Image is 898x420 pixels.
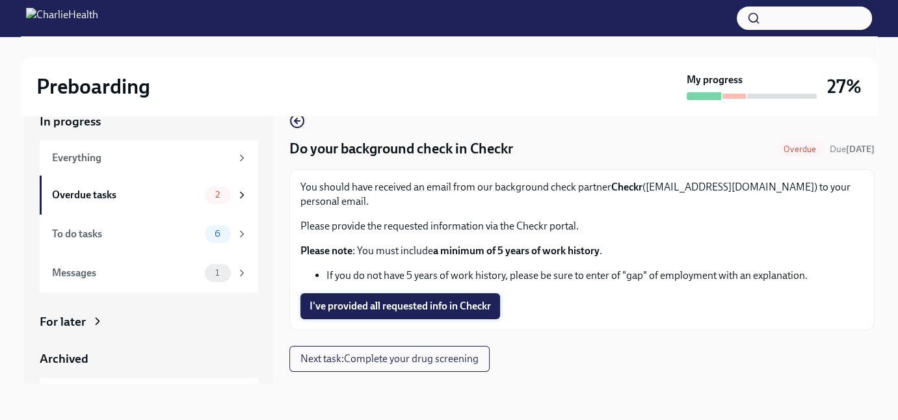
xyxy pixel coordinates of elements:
span: I've provided all requested info in Checkr [310,300,491,313]
a: Overdue tasks2 [40,176,258,215]
h2: Preboarding [36,73,150,99]
p: You should have received an email from our background check partner ([EMAIL_ADDRESS][DOMAIN_NAME]... [300,180,864,209]
a: Messages1 [40,254,258,293]
a: Everything [40,140,258,176]
a: In progress [40,113,258,130]
p: Please provide the requested information via the Checkr portal. [300,219,864,233]
strong: [DATE] [846,144,875,155]
span: 1 [207,268,227,278]
p: : You must include . [300,244,864,258]
strong: Checkr [611,181,642,193]
h3: 27% [827,75,862,98]
a: To do tasks6 [40,215,258,254]
strong: My progress [687,73,743,87]
span: Due [830,144,875,155]
span: 2 [207,190,228,200]
button: I've provided all requested info in Checkr [300,293,500,319]
span: 6 [207,229,228,239]
a: Archived [40,350,258,367]
span: Next task : Complete your drug screening [300,352,479,365]
strong: a minimum of 5 years of work history [433,244,600,257]
div: To do tasks [52,227,200,241]
a: For later [40,313,258,330]
strong: Please note [300,244,352,257]
div: Overdue tasks [52,188,200,202]
li: If you do not have 5 years of work history, please be sure to enter of "gap" of employment with a... [326,269,864,283]
h4: Do your background check in Checkr [289,139,513,159]
div: Messages [52,266,200,280]
button: Next task:Complete your drug screening [289,346,490,372]
img: CharlieHealth [26,8,98,29]
div: For later [40,313,86,330]
span: Overdue [776,144,824,154]
div: Everything [52,151,231,165]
